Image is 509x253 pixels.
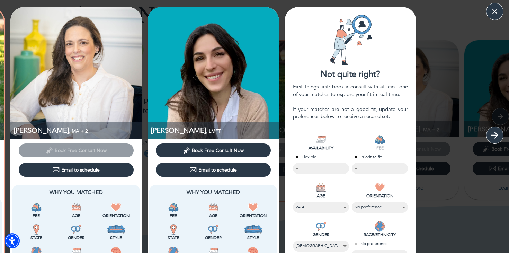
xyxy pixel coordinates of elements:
p: Gender [195,235,232,241]
div: Email to schedule [190,166,237,173]
img: RACE/ETHNICITY [375,221,385,232]
p: Style [98,235,135,241]
p: GENDER [293,232,349,238]
img: GENDER [316,221,326,232]
p: Fee [18,212,55,219]
p: Age [57,212,95,219]
p: MA, LMFT, LPC-Associate [14,126,142,135]
img: Gender [71,224,81,235]
p: Age [195,212,232,219]
p: ORIENTATION [352,193,408,199]
img: State [168,224,179,235]
img: FEE [375,134,385,145]
div: This provider is licensed to work in your state. [18,224,55,241]
div: First things first: book a consult with at least one of your matches to explore your fit in real ... [293,83,408,120]
img: Adriana Kalajian profile [148,7,279,139]
p: Why You Matched [18,188,135,197]
img: ORIENTATION [375,182,385,193]
img: State [31,224,42,235]
p: Flexible [293,154,349,160]
img: Age [71,202,81,212]
p: State [18,235,55,241]
img: Style [244,224,263,235]
p: Why You Matched [155,188,272,197]
img: Fee [168,202,179,212]
p: Orientation [235,212,272,219]
div: Accessibility Menu [5,233,20,248]
p: RACE/ETHNICITY [352,232,408,238]
div: This provider is licensed to work in your state. [155,224,192,241]
div: Not quite right? [285,69,416,80]
p: Fee [155,212,192,219]
img: AGE [316,182,326,193]
p: No preference [352,241,408,247]
img: Style [107,224,126,235]
img: Gender [208,224,218,235]
button: Email to schedule [19,163,134,177]
img: AVAILABILITY [316,134,326,145]
span: , LMFT [206,128,221,134]
img: Card icon [324,14,376,66]
button: Book Free Consult Now [156,143,271,157]
img: Fee [31,202,42,212]
img: Orientation [111,202,121,212]
img: Nicole Bermensolo profile [10,7,142,139]
div: Email to schedule [53,166,100,173]
p: Style [235,235,272,241]
p: AVAILABILITY [293,145,349,151]
img: Orientation [248,202,258,212]
p: Orientation [98,212,135,219]
span: Book Free Consult Now [192,147,244,154]
p: LMFT [151,126,279,135]
p: Gender [57,235,95,241]
img: Age [208,202,218,212]
p: Prioritize fit [352,154,408,160]
p: AGE [293,193,349,199]
p: State [155,235,192,241]
button: Email to schedule [156,163,271,177]
span: , MA + 2 [69,128,88,134]
p: FEE [352,145,408,151]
